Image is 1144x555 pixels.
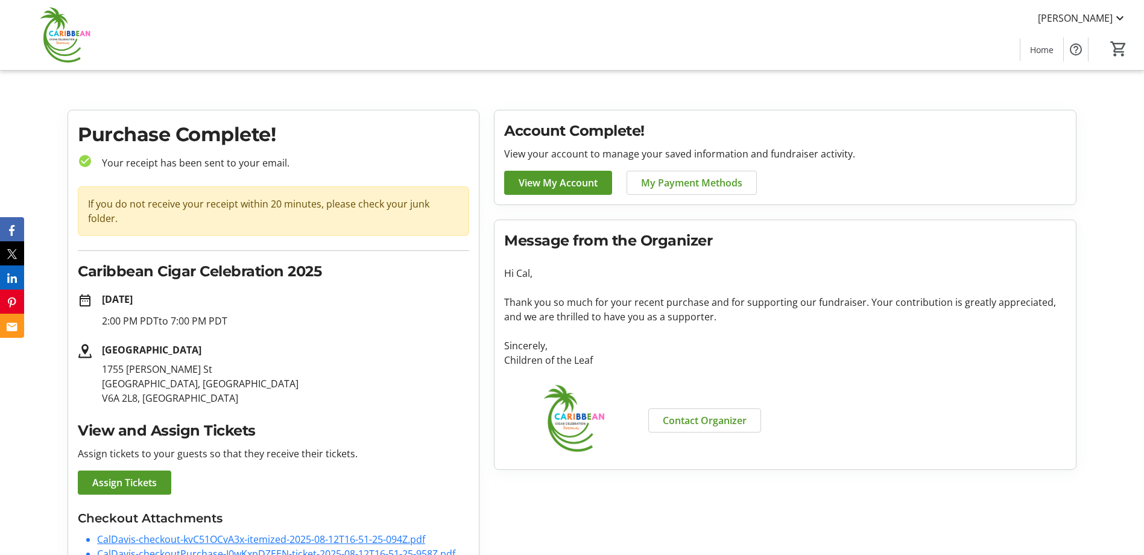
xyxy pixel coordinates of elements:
[504,266,1066,281] p: Hi Cal,
[641,176,742,190] span: My Payment Methods
[92,475,157,490] span: Assign Tickets
[663,413,747,428] span: Contact Organizer
[1030,43,1054,56] span: Home
[102,293,133,306] strong: [DATE]
[78,154,92,168] mat-icon: check_circle
[78,471,171,495] a: Assign Tickets
[627,171,757,195] a: My Payment Methods
[1020,39,1063,61] a: Home
[648,408,761,433] a: Contact Organizer
[78,120,469,149] h1: Purchase Complete!
[7,5,115,65] img: Caribbean Cigar Celebration's Logo
[504,382,634,455] img: Caribbean Cigar Celebration logo
[78,186,469,236] div: If you do not receive your receipt within 20 minutes, please check your junk folder.
[504,230,1066,252] h2: Message from the Organizer
[78,293,92,308] mat-icon: date_range
[504,338,1066,353] p: Sincerely,
[504,120,1066,142] h2: Account Complete!
[1038,11,1113,25] span: [PERSON_NAME]
[78,261,469,282] h2: Caribbean Cigar Celebration 2025
[78,509,469,527] h3: Checkout Attachments
[102,314,469,328] p: 2:00 PM PDT to 7:00 PM PDT
[1064,37,1088,62] button: Help
[78,446,469,461] p: Assign tickets to your guests so that they receive their tickets.
[519,176,598,190] span: View My Account
[97,533,425,546] a: CalDavis-checkout-kvC51OCvA3x-itemized-2025-08-12T16-51-25-094Z.pdf
[504,171,612,195] a: View My Account
[1028,8,1137,28] button: [PERSON_NAME]
[102,362,469,405] p: 1755 [PERSON_NAME] St [GEOGRAPHIC_DATA], [GEOGRAPHIC_DATA] V6A 2L8, [GEOGRAPHIC_DATA]
[504,353,1066,367] p: Children of the Leaf
[102,343,201,357] strong: [GEOGRAPHIC_DATA]
[504,295,1066,324] p: Thank you so much for your recent purchase and for supporting our fundraiser. Your contribution i...
[504,147,1066,161] p: View your account to manage your saved information and fundraiser activity.
[92,156,469,170] p: Your receipt has been sent to your email.
[78,420,469,442] h2: View and Assign Tickets
[1108,38,1130,60] button: Cart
